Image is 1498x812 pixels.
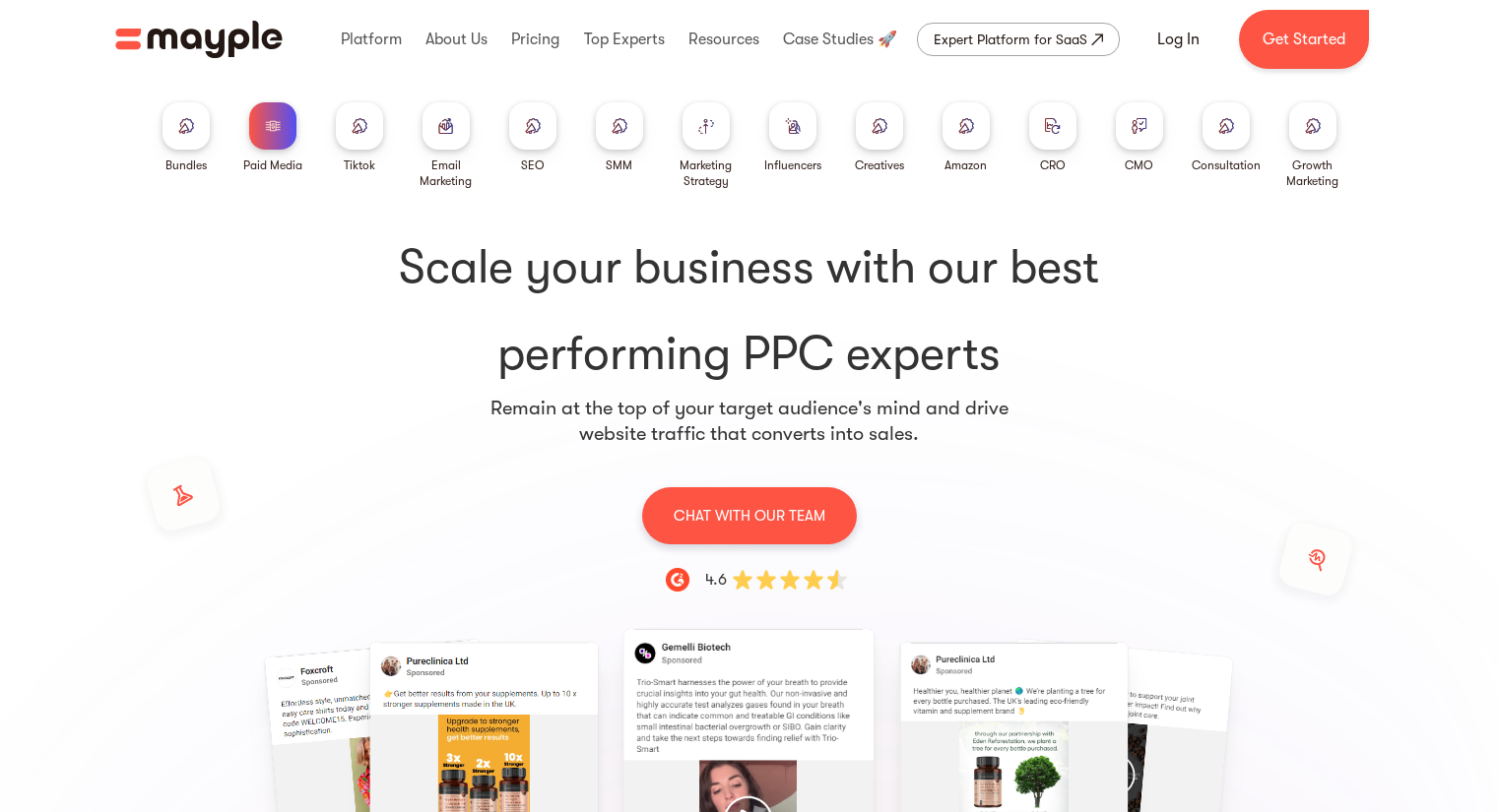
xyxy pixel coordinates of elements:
a: Marketing Strategy [671,102,742,189]
div: About Us [421,8,492,71]
div: SEO [521,157,545,173]
a: Growth Marketing [1277,102,1348,189]
a: Amazon [943,102,990,173]
div: Tiktok [344,157,375,173]
h1: performing PPC experts [151,236,1348,386]
div: Influencers [764,157,821,173]
a: Creatives [855,102,904,173]
a: SMM [596,102,643,173]
div: Creatives [855,157,904,173]
p: Remain at the top of your target audience's mind and drive website traffic that converts into sales. [489,396,1010,447]
div: 4.6 [705,568,727,592]
p: CHAT WITH OUR TEAM [674,503,825,529]
a: Consultation [1192,102,1261,173]
div: Pricing [506,8,564,71]
a: Get Started [1239,10,1369,69]
div: Top Experts [579,8,670,71]
div: Resources [684,8,764,71]
div: Paid Media [243,157,302,173]
a: SEO [509,102,556,173]
a: Email Marketing [411,102,482,189]
a: CMO [1116,102,1163,173]
a: CHAT WITH OUR TEAM [642,486,857,544]
div: CRO [1040,157,1066,173]
div: Marketing Strategy [671,157,742,189]
div: Email Marketing [411,157,482,189]
div: Expert Platform for SaaS [934,28,1087,51]
div: SMM [606,157,632,173]
a: Paid Media [243,102,302,173]
div: Amazon [944,157,987,173]
div: Growth Marketing [1277,157,1348,189]
a: Bundles [163,102,210,173]
a: Influencers [764,102,821,173]
a: Log In [1134,16,1223,63]
a: home [115,21,283,58]
img: Mayple logo [115,21,283,58]
div: Platform [336,8,407,71]
div: Consultation [1192,157,1261,173]
a: CRO [1029,102,1076,173]
div: Bundles [165,157,207,173]
a: Expert Platform for SaaS [917,23,1120,56]
a: Tiktok [336,102,383,173]
span: Scale your business with our best [151,236,1348,299]
div: CMO [1125,157,1153,173]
